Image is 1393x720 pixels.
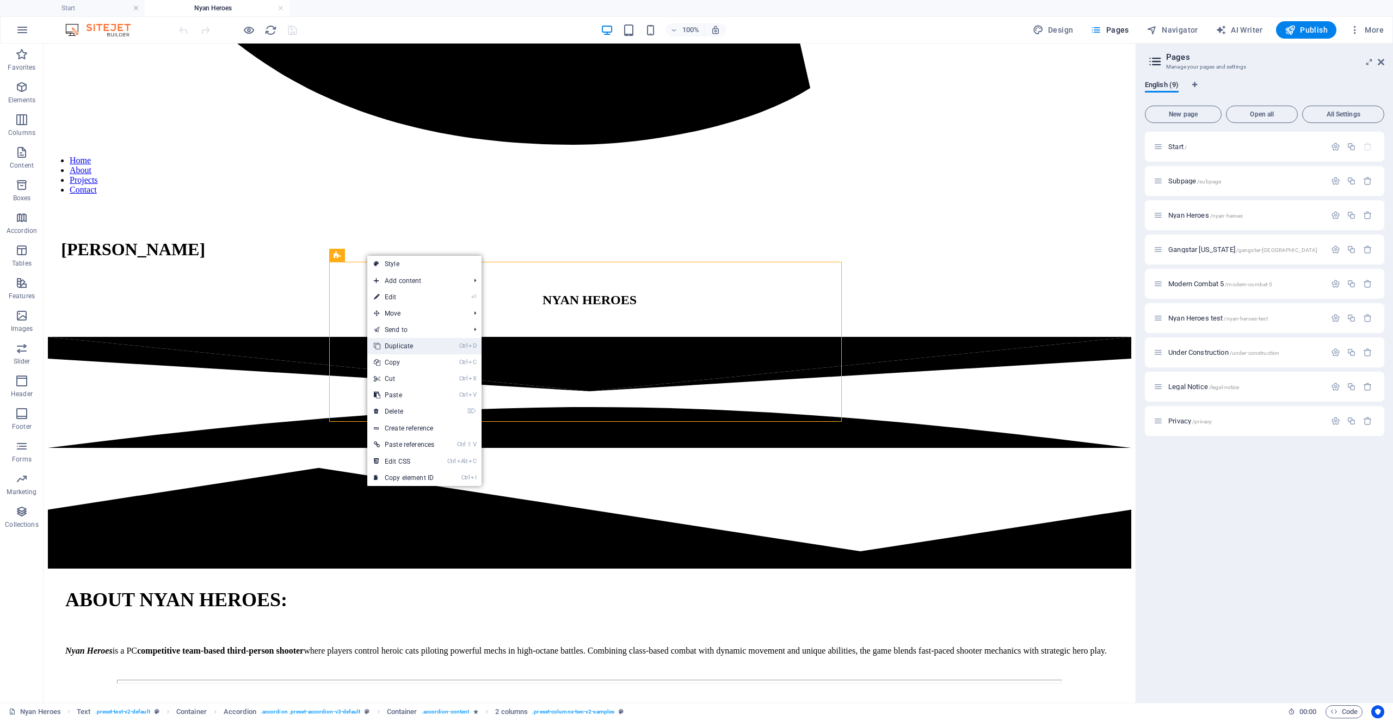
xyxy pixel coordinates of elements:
p: Marketing [7,488,36,496]
div: Start/ [1165,143,1326,150]
i: Element contains an animation [473,709,478,715]
button: reload [264,23,277,36]
span: Navigator [1147,24,1198,35]
p: Header [11,390,33,398]
div: Remove [1363,348,1372,357]
div: Duplicate [1347,279,1356,288]
button: All Settings [1302,106,1384,123]
span: . accordion .preset-accordion-v3-default [261,705,361,718]
div: Design (Ctrl+Alt+Y) [1028,21,1078,39]
p: Favorites [8,63,35,72]
span: /legal-notice [1209,384,1240,390]
i: ⌦ [467,408,476,415]
h4: Nyan Heroes [145,2,289,14]
div: Duplicate [1347,142,1356,151]
span: Click to select. Double-click to edit [176,705,207,718]
i: V [469,391,476,398]
i: ⏎ [471,293,476,300]
p: Elements [8,96,36,104]
span: . preset-columns-two-v2-samples [532,705,614,718]
i: This element is a customizable preset [619,709,624,715]
span: . accordion-content [422,705,470,718]
div: Nyan Heroes test/nyan-heroes-test [1165,315,1326,322]
a: Create reference [367,420,482,436]
div: Nyan Heroes/nyan-heroes [1165,212,1326,219]
button: 100% [666,23,705,36]
div: Settings [1331,416,1340,426]
span: Click to open page [1168,348,1279,356]
h3: Manage your pages and settings [1166,62,1363,72]
p: Slider [14,357,30,366]
span: Click to open page [1168,143,1187,151]
span: /subpage [1197,179,1221,184]
button: Navigator [1142,21,1203,39]
p: Collections [5,520,38,529]
span: Pages [1090,24,1129,35]
div: Settings [1331,313,1340,323]
div: Settings [1331,382,1340,391]
span: / [1185,144,1187,150]
span: : [1307,707,1309,716]
p: Features [9,292,35,300]
a: CtrlICopy element ID [367,470,441,486]
span: Click to open page [1168,383,1239,391]
div: Remove [1363,176,1372,186]
span: Modern Combat 5 [1168,280,1272,288]
div: Subpage/subpage [1165,177,1326,184]
span: /privacy [1192,419,1212,424]
span: More [1349,24,1384,35]
div: Duplicate [1347,176,1356,186]
a: Send to [367,322,465,338]
div: Remove [1363,279,1372,288]
span: /nyan-heroes [1210,213,1243,219]
div: Settings [1331,211,1340,220]
div: Settings [1331,348,1340,357]
a: Ctrl⇧VPaste references [367,436,441,453]
button: Design [1028,21,1078,39]
div: Privacy/privacy [1165,417,1326,424]
span: Gangstar [US_STATE] [1168,245,1317,254]
i: This element is a customizable preset [365,709,369,715]
a: CtrlXCut [367,371,441,387]
div: Duplicate [1347,382,1356,391]
button: More [1345,21,1388,39]
p: Columns [8,128,35,137]
span: . preset-text-v2-default [95,705,150,718]
p: Boxes [13,194,31,202]
div: Duplicate [1347,245,1356,254]
span: All Settings [1307,111,1379,118]
div: Language Tabs [1145,81,1384,101]
h6: 100% [682,23,700,36]
button: New page [1145,106,1222,123]
button: Open all [1226,106,1298,123]
i: I [471,474,476,481]
div: Remove [1363,416,1372,426]
i: Ctrl [457,441,466,448]
i: On resize automatically adjust zoom level to fit chosen device. [711,25,720,35]
a: ⏎Edit [367,289,441,305]
a: ⌦Delete [367,403,441,420]
div: Remove [1363,211,1372,220]
a: CtrlCCopy [367,354,441,371]
i: Ctrl [461,474,470,481]
div: Modern Combat 5/modern-combat-5 [1165,280,1326,287]
p: Accordion [7,226,37,235]
a: Style [367,256,482,272]
span: Add content [367,273,465,289]
i: This element is a customizable preset [155,709,159,715]
h2: Pages [1166,52,1384,62]
img: Editor Logo [63,23,144,36]
i: Reload page [264,24,277,36]
span: Design [1033,24,1074,35]
span: Click to select. Double-click to edit [495,705,528,718]
div: The startpage cannot be deleted [1363,142,1372,151]
i: D [469,342,476,349]
span: English (9) [1145,78,1179,94]
i: Ctrl [459,375,468,382]
button: AI Writer [1211,21,1267,39]
div: Remove [1363,313,1372,323]
i: C [469,458,476,465]
a: CtrlVPaste [367,387,441,403]
span: Click to select. Double-click to edit [224,705,256,718]
button: Publish [1276,21,1336,39]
